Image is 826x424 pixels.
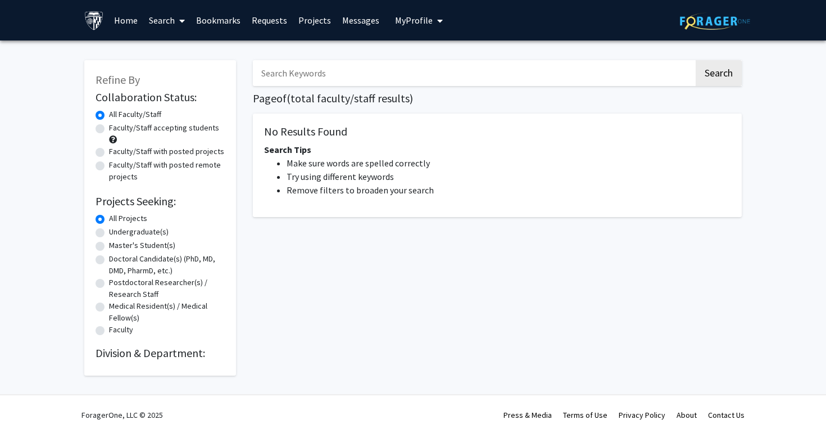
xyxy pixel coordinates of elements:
a: Bookmarks [190,1,246,40]
label: All Projects [109,213,147,224]
h2: Division & Department: [96,346,225,360]
label: Doctoral Candidate(s) (PhD, MD, DMD, PharmD, etc.) [109,253,225,277]
label: All Faculty/Staff [109,109,161,120]
li: Try using different keywords [287,170,730,183]
label: Faculty/Staff with posted remote projects [109,159,225,183]
img: Johns Hopkins University Logo [84,11,104,30]
label: Master's Student(s) [109,240,175,251]
span: Search Tips [264,144,311,155]
a: Home [108,1,143,40]
input: Search Keywords [253,60,694,86]
button: Search [696,60,742,86]
span: Refine By [96,73,140,87]
a: Projects [293,1,337,40]
a: Privacy Policy [619,410,665,420]
label: Faculty/Staff with posted projects [109,146,224,157]
label: Faculty/Staff accepting students [109,122,219,134]
a: Search [143,1,190,40]
h1: Page of ( total faculty/staff results) [253,92,742,105]
nav: Page navigation [253,228,742,254]
label: Postdoctoral Researcher(s) / Research Staff [109,277,225,300]
a: Contact Us [708,410,745,420]
h5: No Results Found [264,125,730,138]
a: Press & Media [503,410,552,420]
iframe: Chat [8,373,48,416]
h2: Projects Seeking: [96,195,225,208]
li: Make sure words are spelled correctly [287,156,730,170]
a: Messages [337,1,385,40]
a: Requests [246,1,293,40]
label: Undergraduate(s) [109,226,169,238]
a: Terms of Use [563,410,607,420]
a: About [677,410,697,420]
img: ForagerOne Logo [680,12,750,30]
li: Remove filters to broaden your search [287,183,730,197]
label: Faculty [109,324,133,336]
span: My Profile [395,15,433,26]
label: Medical Resident(s) / Medical Fellow(s) [109,300,225,324]
h2: Collaboration Status: [96,91,225,104]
